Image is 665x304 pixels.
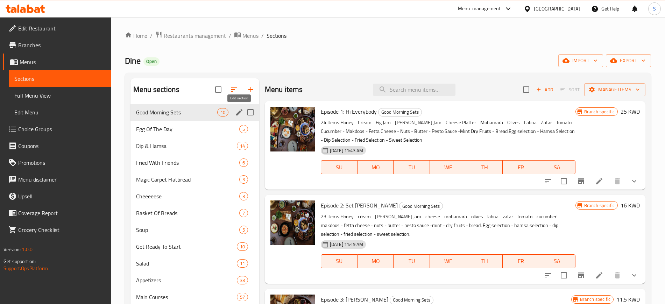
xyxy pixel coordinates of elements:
[3,188,111,205] a: Upsell
[3,221,111,238] a: Grocery Checklist
[239,175,248,184] div: items
[396,256,427,266] span: TU
[226,81,242,98] span: Sort sections
[540,173,557,190] button: sort-choices
[469,256,500,266] span: TH
[239,125,248,133] div: items
[630,177,638,185] svg: Show Choices
[130,238,259,255] div: Get Ready To Start10
[611,56,645,65] span: export
[130,154,259,171] div: Fried With Friends6
[505,256,536,266] span: FR
[237,293,248,301] div: items
[136,209,239,217] span: Basket Of Breads
[240,176,248,183] span: 3
[18,142,105,150] span: Coupons
[237,294,248,301] span: 57
[136,108,217,116] span: Good Morning Sets
[125,31,651,40] nav: breadcrumb
[3,205,111,221] a: Coverage Report
[218,109,228,116] span: 10
[433,256,464,266] span: WE
[237,243,248,250] span: 10
[130,171,259,188] div: Magic Carpet Flatbread3
[136,125,239,133] span: Egg Of The Day
[542,162,573,172] span: SA
[590,85,640,94] span: Manage items
[399,202,443,210] span: Good Morning Sets
[469,162,500,172] span: TH
[378,108,422,116] div: Good Morning Sets
[3,137,111,154] a: Coupons
[9,104,111,121] a: Edit Menu
[20,58,105,66] span: Menus
[240,227,248,233] span: 5
[18,158,105,167] span: Promotions
[505,162,536,172] span: FR
[136,142,237,150] span: Dip & Hamsa
[595,271,603,280] a: Edit menu item
[261,31,264,40] li: /
[557,268,571,283] span: Select to update
[577,296,613,303] span: Branch specific
[18,24,105,33] span: Edit Restaurant
[394,254,430,268] button: TU
[540,267,557,284] button: sort-choices
[573,267,589,284] button: Branch-specific-item
[239,158,248,167] div: items
[321,200,398,211] span: Episode 2: Set [PERSON_NAME]
[327,241,366,248] span: [DATE] 11:49 AM
[240,126,248,133] span: 5
[234,107,245,118] button: edit
[466,254,503,268] button: TH
[267,31,286,40] span: Sections
[237,143,248,149] span: 14
[321,254,358,268] button: SU
[3,54,111,70] a: Menus
[237,260,248,267] span: 11
[136,226,239,234] span: Soup
[564,56,597,65] span: import
[136,259,237,268] span: Salad
[581,202,617,209] span: Branch specific
[466,160,503,174] button: TH
[130,221,259,238] div: Soup5
[18,192,105,200] span: Upsell
[18,41,105,49] span: Branches
[133,84,179,95] h2: Menu sections
[237,276,248,284] div: items
[533,84,556,95] button: Add
[321,106,377,117] span: Episode 1: Hi Everybody
[503,254,539,268] button: FR
[360,162,391,172] span: MO
[430,160,466,174] button: WE
[136,192,239,200] span: Cheeeeese
[211,82,226,97] span: Select all sections
[3,154,111,171] a: Promotions
[3,37,111,54] a: Branches
[379,108,422,116] span: Good Morning Sets
[394,160,430,174] button: TU
[136,242,237,251] span: Get Ready To Start
[18,209,105,217] span: Coverage Report
[136,158,239,167] div: Fried With Friends
[584,83,645,96] button: Manage items
[125,53,141,69] span: Dine
[239,226,248,234] div: items
[358,160,394,174] button: MO
[3,257,36,266] span: Get support on:
[573,173,589,190] button: Branch-specific-item
[3,20,111,37] a: Edit Restaurant
[533,84,556,95] span: Add item
[358,254,394,268] button: MO
[327,147,366,154] span: [DATE] 11:43 AM
[136,276,237,284] span: Appetizers
[240,193,248,200] span: 3
[534,5,580,13] div: [GEOGRAPHIC_DATA]
[136,175,239,184] div: Magic Carpet Flatbread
